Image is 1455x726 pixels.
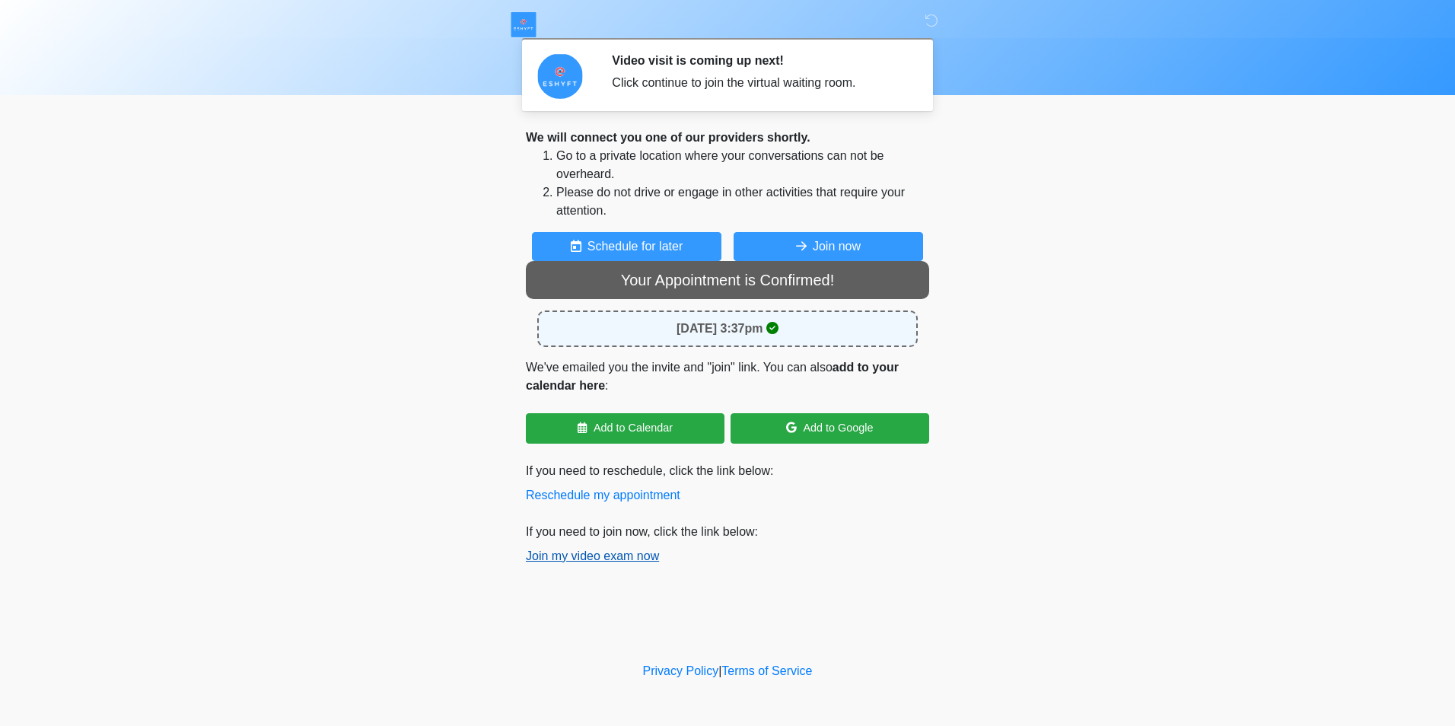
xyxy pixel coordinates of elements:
[556,183,929,220] li: Please do not drive or engage in other activities that require your attention.
[526,358,929,395] p: We've emailed you the invite and "join" link. You can also :
[526,261,929,299] div: Your Appointment is Confirmed!
[526,523,929,565] p: If you need to join now, click the link below:
[721,664,812,677] a: Terms of Service
[526,413,724,444] a: Add to Calendar
[526,129,929,147] div: We will connect you one of our providers shortly.
[643,664,719,677] a: Privacy Policy
[734,232,923,261] button: Join now
[526,486,680,505] button: Reschedule my appointment
[612,74,906,92] div: Click continue to join the virtual waiting room.
[511,11,536,37] img: ESHYFT Logo
[556,147,929,183] li: Go to a private location where your conversations can not be overheard.
[612,53,906,68] h2: Video visit is coming up next!
[677,322,763,335] strong: [DATE] 3:37pm
[537,53,583,99] img: Agent Avatar
[526,547,659,565] button: Join my video exam now
[718,664,721,677] a: |
[532,232,721,261] button: Schedule for later
[526,462,929,505] p: If you need to reschedule, click the link below:
[731,413,929,444] a: Add to Google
